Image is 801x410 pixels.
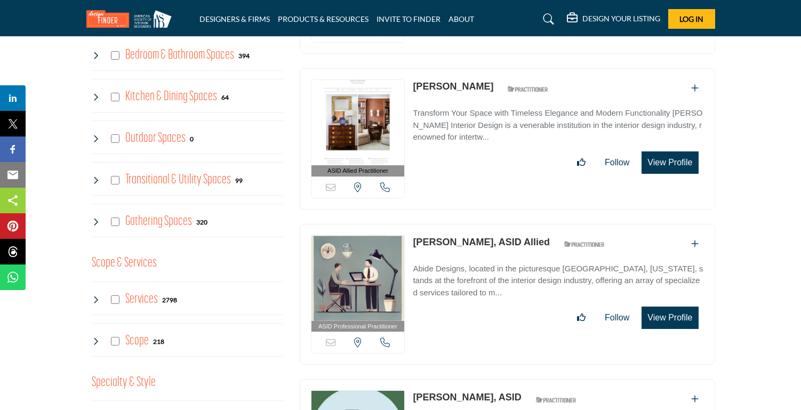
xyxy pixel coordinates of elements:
[235,177,243,184] b: 99
[413,101,703,143] a: Transform Your Space with Timeless Elegance and Modern Functionality [PERSON_NAME] Interior Desig...
[691,84,699,93] a: Add To List
[92,373,156,393] button: Specialty & Style
[221,92,229,102] div: 64 Results For Kitchen & Dining Spaces
[111,295,119,304] input: Select Services checkbox
[162,296,177,304] b: 2798
[111,93,119,101] input: Select Kitchen & Dining Spaces checkbox
[238,51,250,60] div: 394 Results For Bedroom & Bathroom Spaces
[221,94,229,101] b: 64
[642,151,698,174] button: View Profile
[111,51,119,60] input: Select Bedroom & Bathroom Spaces checkbox
[598,152,636,173] button: Follow
[413,390,521,405] p: Keith Stanton, ASID
[560,238,608,251] img: ASID Qualified Practitioners Badge Icon
[327,166,388,175] span: ASID Allied Practitioner
[570,307,592,328] button: Like listing
[413,107,703,143] p: Transform Your Space with Timeless Elegance and Modern Functionality [PERSON_NAME] Interior Desig...
[413,235,550,250] p: Kati Ramage, ASID Allied
[413,237,550,247] a: [PERSON_NAME], ASID Allied
[111,218,119,226] input: Select Gathering Spaces checkbox
[153,336,164,346] div: 218 Results For Scope
[86,10,177,28] img: Site Logo
[162,295,177,304] div: 2798 Results For Services
[125,129,186,148] h4: Outdoor Spaces: Outdoor Spaces
[125,46,234,65] h4: Bedroom & Bathroom Spaces: Bedroom & Bathroom Spaces
[311,80,405,165] img: Pamela Chatham
[582,14,660,23] h5: DESIGN YOUR LISTING
[311,80,405,176] a: ASID Allied Practitioner
[92,253,157,274] button: Scope & Services
[125,171,231,189] h4: Transitional & Utility Spaces: Transitional & Utility Spaces
[691,395,699,404] a: Add To List
[196,219,207,226] b: 320
[153,338,164,345] b: 218
[111,134,119,143] input: Select Outdoor Spaces checkbox
[413,81,493,92] a: [PERSON_NAME]
[413,392,521,403] a: [PERSON_NAME], ASID
[413,79,493,94] p: Pamela Chatham
[570,152,592,173] button: Like listing
[642,307,698,329] button: View Profile
[448,14,474,23] a: ABOUT
[190,134,194,143] div: 0 Results For Outdoor Spaces
[533,11,561,28] a: Search
[503,82,551,95] img: ASID Qualified Practitioners Badge Icon
[311,236,405,321] img: Kati Ramage, ASID Allied
[598,307,636,328] button: Follow
[311,236,405,332] a: ASID Professional Practitioner
[111,337,119,345] input: Select Scope checkbox
[238,52,250,60] b: 394
[190,135,194,143] b: 0
[235,175,243,185] div: 99 Results For Transitional & Utility Spaces
[567,13,660,26] div: DESIGN YOUR LISTING
[318,322,397,331] span: ASID Professional Practitioner
[196,217,207,227] div: 320 Results For Gathering Spaces
[377,14,440,23] a: INVITE TO FINDER
[413,256,703,299] a: Abide Designs, located in the picturesque [GEOGRAPHIC_DATA], [US_STATE], stands at the forefront ...
[413,263,703,299] p: Abide Designs, located in the picturesque [GEOGRAPHIC_DATA], [US_STATE], stands at the forefront ...
[125,332,149,350] h4: Scope: New build or renovation
[125,87,217,106] h4: Kitchen & Dining Spaces: Kitchen & Dining Spaces
[111,176,119,184] input: Select Transitional & Utility Spaces checkbox
[668,9,715,29] button: Log In
[679,14,703,23] span: Log In
[125,290,158,309] h4: Services: Interior and exterior spaces including lighting, layouts, furnishings, accessories, art...
[125,212,192,231] h4: Gathering Spaces: Gathering Spaces
[278,14,369,23] a: PRODUCTS & RESOURCES
[691,239,699,248] a: Add To List
[199,14,270,23] a: DESIGNERS & FIRMS
[532,393,580,406] img: ASID Qualified Practitioners Badge Icon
